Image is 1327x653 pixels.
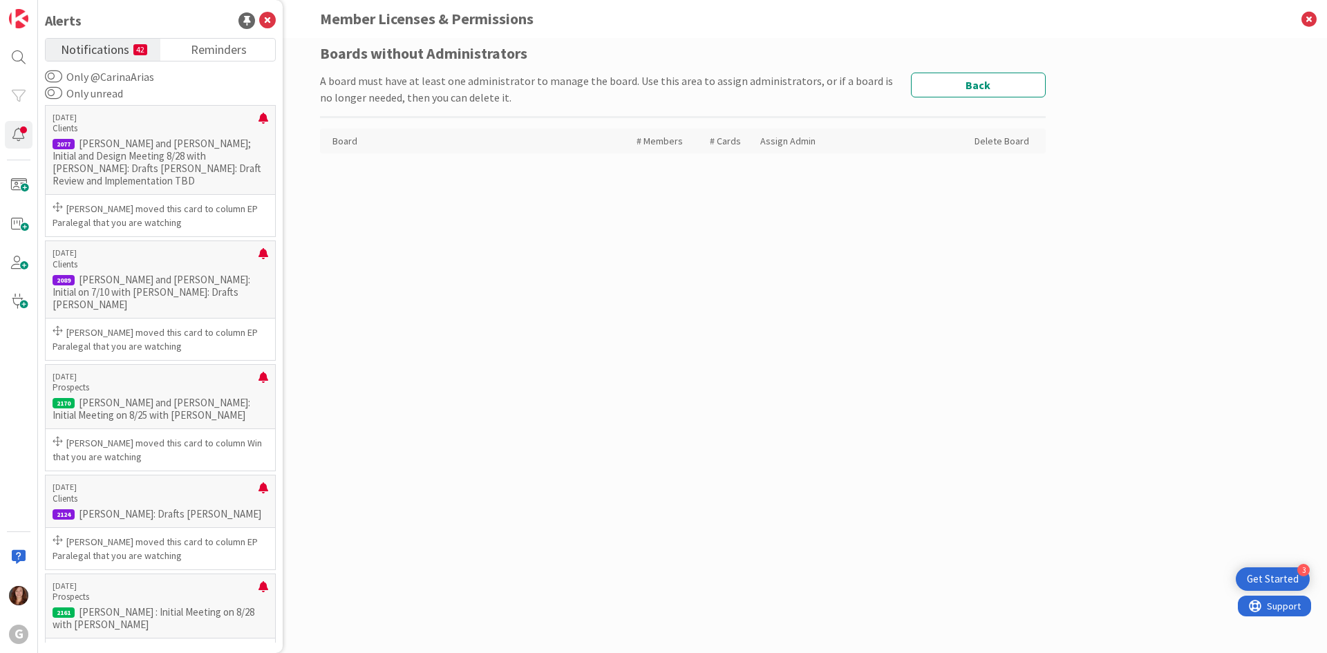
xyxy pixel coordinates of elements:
[971,129,1033,153] div: Delete Board
[53,591,258,603] p: Prospects
[332,129,625,153] div: Board
[53,436,268,464] p: [PERSON_NAME] moved this card to column Win that you are watching
[760,129,968,153] div: Assign Admin
[53,482,258,492] p: [DATE]
[53,607,75,618] div: 2161
[1297,564,1310,576] div: 3
[53,535,268,562] p: [PERSON_NAME] moved this card to column EP Paralegal that you are watching
[133,44,147,55] small: 42
[45,86,62,100] button: Only unread
[53,397,268,422] p: [PERSON_NAME] and [PERSON_NAME]: Initial Meeting on 8/25 with [PERSON_NAME]
[53,493,258,505] p: Clients
[9,9,28,28] img: Visit kanbanzone.com
[53,248,258,258] p: [DATE]
[1247,572,1299,586] div: Get Started
[695,129,757,153] div: # Cards
[320,73,904,106] span: A board must have at least one administrator to manage the board. Use this area to assign adminis...
[191,39,247,58] span: Reminders
[53,381,258,394] p: Prospects
[45,85,123,102] label: Only unread
[53,581,258,591] p: [DATE]
[53,258,258,271] p: Clients
[45,68,154,85] label: Only @CarinaArias
[29,2,63,19] span: Support
[911,73,1046,97] button: Back
[53,202,268,229] p: [PERSON_NAME] moved this card to column EP Paralegal that you are watching
[45,105,276,237] a: [DATE]Clients2077[PERSON_NAME] and [PERSON_NAME]; Initial and Design Meeting 8/28 with [PERSON_NA...
[9,586,28,605] img: CA
[53,398,75,408] div: 2170
[53,138,268,187] p: [PERSON_NAME] and [PERSON_NAME]; Initial and Design Meeting 8/28 with [PERSON_NAME]: Drafts [PERS...
[53,113,258,122] p: [DATE]
[53,509,75,520] div: 2124
[45,475,276,569] a: [DATE]Clients2124[PERSON_NAME]: Drafts [PERSON_NAME][PERSON_NAME] moved this card to column EP Pa...
[53,606,268,631] p: [PERSON_NAME] : Initial Meeting on 8/28 with [PERSON_NAME]
[45,240,276,360] a: [DATE]Clients2089[PERSON_NAME] and [PERSON_NAME]: Initial on 7/10 with [PERSON_NAME]: Drafts [PER...
[320,45,1046,62] h1: Boards without Administrators
[53,122,258,135] p: Clients
[53,508,268,520] p: [PERSON_NAME]: Drafts [PERSON_NAME]
[45,364,276,471] a: [DATE]Prospects2170[PERSON_NAME] and [PERSON_NAME]: Initial Meeting on 8/25 with [PERSON_NAME][PE...
[53,139,75,149] div: 2077
[61,39,129,58] span: Notifications
[1236,567,1310,591] div: Open Get Started checklist, remaining modules: 3
[53,325,268,353] p: [PERSON_NAME] moved this card to column EP Paralegal that you are watching
[629,129,691,153] div: # Members
[9,625,28,644] div: G
[45,70,62,84] button: Only @CarinaArias
[53,372,258,381] p: [DATE]
[45,10,82,31] div: Alerts
[53,275,75,285] div: 2089
[53,274,268,311] p: [PERSON_NAME] and [PERSON_NAME]: Initial on 7/10 with [PERSON_NAME]: Drafts [PERSON_NAME]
